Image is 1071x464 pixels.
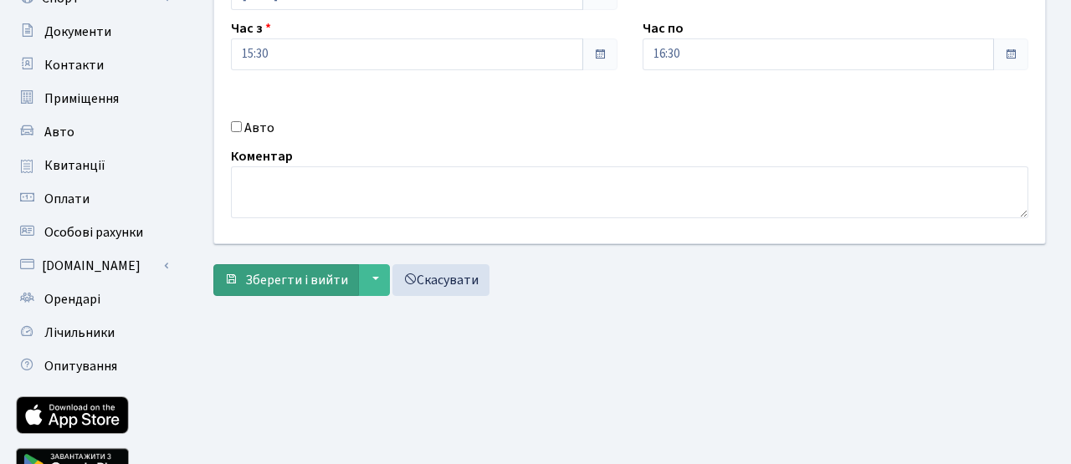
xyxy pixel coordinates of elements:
a: Квитанції [8,149,176,182]
a: Орендарі [8,283,176,316]
a: Контакти [8,48,176,82]
a: Лічильники [8,316,176,349]
span: Контакти [44,56,104,74]
a: Авто [8,115,176,149]
span: Документи [44,23,111,41]
a: Приміщення [8,82,176,115]
span: Авто [44,123,74,141]
span: Орендарі [44,290,100,308]
span: Лічильники [44,324,115,342]
a: Опитування [8,349,176,383]
a: Особові рахунки [8,216,176,249]
label: Авто [244,118,274,138]
label: Коментар [231,146,293,166]
span: Оплати [44,190,90,208]
a: Документи [8,15,176,48]
span: Зберегти і вийти [245,271,348,289]
label: Час по [643,18,684,38]
label: Час з [231,18,271,38]
a: Скасувати [392,264,489,296]
button: Зберегти і вийти [213,264,359,296]
span: Квитанції [44,156,105,175]
a: Оплати [8,182,176,216]
span: Приміщення [44,89,119,108]
a: [DOMAIN_NAME] [8,249,176,283]
span: Опитування [44,357,117,375]
span: Особові рахунки [44,223,143,242]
